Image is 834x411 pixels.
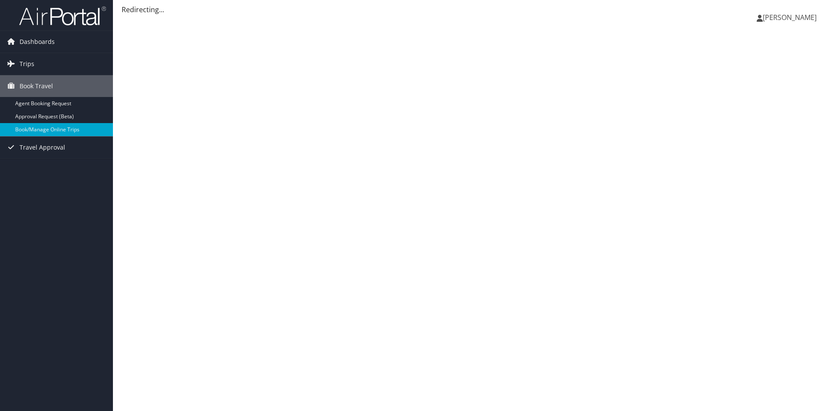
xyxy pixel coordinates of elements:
[20,31,55,53] span: Dashboards
[20,53,34,75] span: Trips
[763,13,817,22] span: [PERSON_NAME]
[19,6,106,26] img: airportal-logo.png
[20,137,65,158] span: Travel Approval
[20,75,53,97] span: Book Travel
[757,4,825,30] a: [PERSON_NAME]
[122,4,825,15] div: Redirecting...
